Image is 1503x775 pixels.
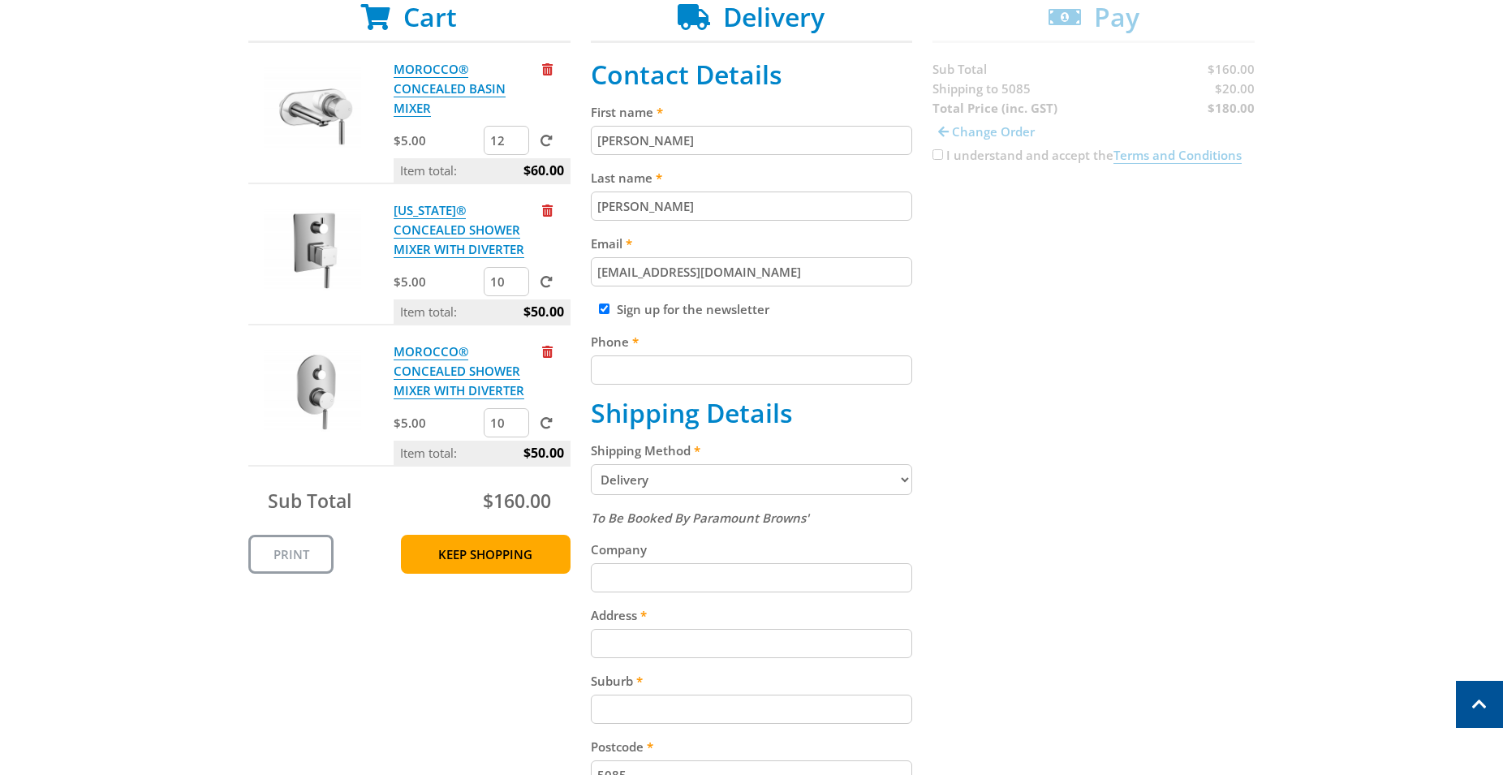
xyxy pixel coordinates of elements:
a: Print [248,535,334,574]
p: $5.00 [394,131,480,150]
span: $50.00 [523,299,564,324]
input: Please enter your first name. [591,126,913,155]
a: Remove from cart [542,61,553,77]
input: Please enter your address. [591,629,913,658]
h2: Contact Details [591,59,913,90]
a: MOROCCO® CONCEALED SHOWER MIXER WITH DIVERTER [394,343,524,399]
p: Item total: [394,158,571,183]
label: Last name [591,168,913,187]
img: MOROCCO® CONCEALED SHOWER MIXER WITH DIVERTER [264,342,361,439]
em: To Be Booked By Paramount Browns' [591,510,809,526]
a: Remove from cart [542,202,553,218]
label: Phone [591,332,913,351]
p: $5.00 [394,413,480,433]
label: Address [591,605,913,625]
label: Email [591,234,913,253]
label: Postcode [591,737,913,756]
label: Suburb [591,671,913,691]
img: MOROCCO® CONCEALED BASIN MIXER [264,59,361,157]
input: Please enter your email address. [591,257,913,286]
input: Please enter your last name. [591,192,913,221]
p: Item total: [394,441,571,465]
label: Company [591,540,913,559]
h2: Shipping Details [591,398,913,428]
span: Sub Total [268,488,351,514]
p: Item total: [394,299,571,324]
label: Sign up for the newsletter [617,301,769,317]
p: $5.00 [394,272,480,291]
label: Shipping Method [591,441,913,460]
input: Please enter your suburb. [591,695,913,724]
input: Please enter your telephone number. [591,355,913,385]
a: [US_STATE]® CONCEALED SHOWER MIXER WITH DIVERTER [394,202,524,258]
label: First name [591,102,913,122]
img: MONTANA® CONCEALED SHOWER MIXER WITH DIVERTER [264,200,361,298]
span: $50.00 [523,441,564,465]
a: MOROCCO® CONCEALED BASIN MIXER [394,61,506,117]
span: $160.00 [483,488,551,514]
a: Remove from cart [542,343,553,360]
select: Please select a shipping method. [591,464,913,495]
a: Keep Shopping [401,535,571,574]
span: $60.00 [523,158,564,183]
